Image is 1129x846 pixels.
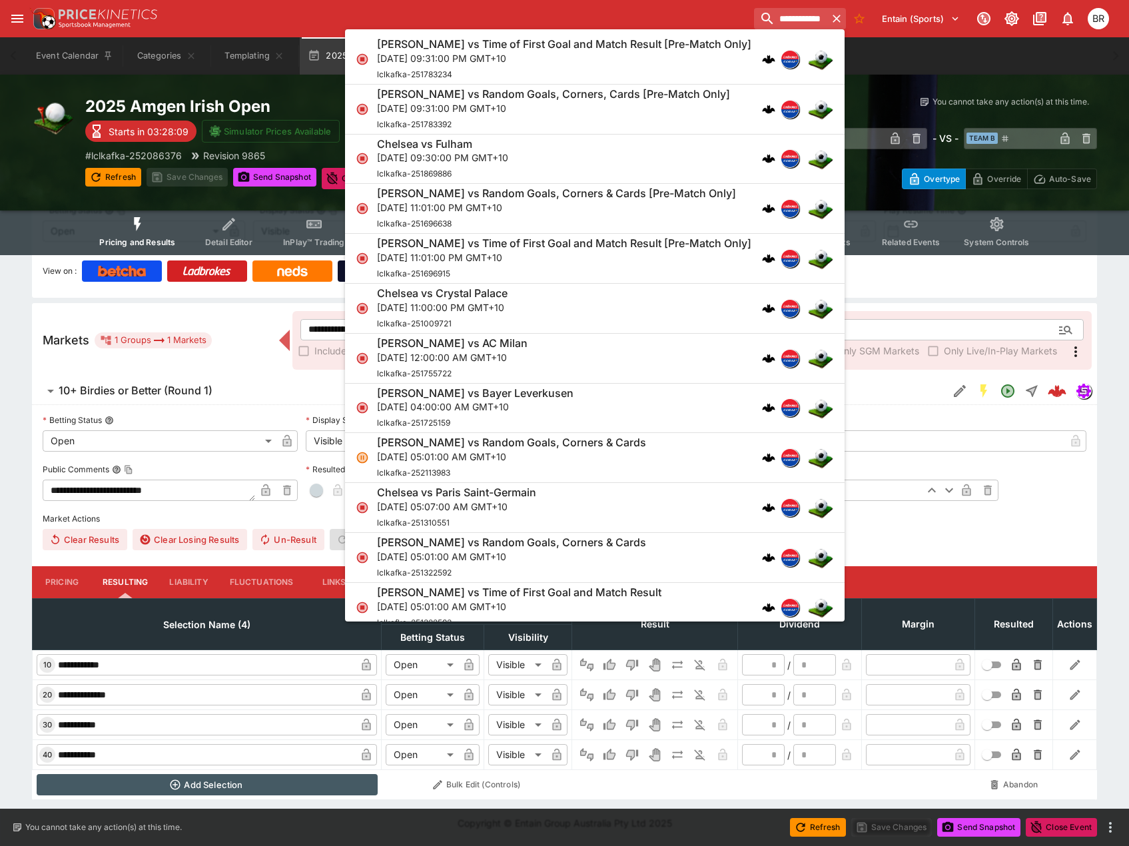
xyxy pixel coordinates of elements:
h5: Markets [43,332,89,348]
div: cerberus [762,551,775,564]
button: Lose [621,654,643,675]
a: 55730f7a-48a3-4a4e-90a7-f84f3ee25cb8 [1044,378,1070,404]
p: [DATE] 11:01:00 PM GMT+10 [377,250,751,264]
svg: Closed [356,601,369,614]
button: Open [996,379,1020,403]
img: logo-cerberus.svg [762,302,775,315]
div: Open [386,744,458,765]
span: lclkafka-251755722 [377,368,452,378]
img: Sportsbook Management [59,22,131,28]
img: lclkafka.png [781,499,799,516]
div: / [787,748,791,762]
img: logo-cerberus.svg [762,451,775,464]
span: lclkafka-251725159 [377,418,450,428]
button: Fluctuations [219,566,304,598]
button: open drawer [5,7,29,31]
button: Overtype [902,169,966,189]
button: Push [667,684,688,705]
p: [DATE] 09:30:00 PM GMT+10 [377,151,508,165]
button: Templating [212,37,297,75]
h6: [PERSON_NAME] vs Random Goals, Corners & Cards [377,536,646,550]
img: logo-cerberus.svg [762,103,775,116]
button: Void [644,684,665,705]
svg: More [1068,344,1084,360]
div: 1 Groups 1 Markets [100,332,206,348]
h6: - VS - [933,131,958,145]
button: Void [644,744,665,765]
img: soccer.png [807,295,834,322]
p: [DATE] 09:31:00 PM GMT+10 [377,101,730,115]
img: Betcha [98,266,146,276]
span: Visibility [494,630,563,645]
span: Only Live/In-Play Markets [944,344,1057,358]
div: Visible [488,744,546,765]
img: soccer.png [807,145,834,172]
button: Resulting [92,566,159,598]
button: Not Set [576,744,597,765]
button: Clear Results [43,529,127,550]
img: lclkafka.png [781,549,799,566]
img: lclkafka.png [781,101,799,118]
button: Refresh [85,168,141,187]
button: Notifications [1056,7,1080,31]
img: soccer.png [807,96,834,123]
div: cerberus [762,302,775,315]
button: Betting Status [105,416,114,425]
span: Team B [966,133,998,144]
span: lclkafka-251310551 [377,518,450,528]
div: Visible [488,684,546,705]
th: Result [572,598,738,649]
div: / [787,718,791,732]
p: Overtype [924,172,960,186]
img: soccer.png [807,245,834,272]
span: lclkafka-251696638 [377,218,452,228]
p: Revision 9865 [203,149,265,163]
button: SGM Enabled [972,379,996,403]
img: logo-cerberus.svg [762,53,775,66]
h6: Chelsea vs Crystal Palace [377,286,508,300]
img: lclkafka.png [781,51,799,68]
button: Lose [621,714,643,735]
svg: Closed [356,551,369,564]
button: Close Event [322,168,393,189]
img: Neds [277,266,307,276]
svg: Closed [356,53,369,66]
p: [DATE] 05:07:00 AM GMT+10 [377,500,536,514]
button: Win [599,654,620,675]
h6: [PERSON_NAME] vs Random Goals, Corners & Cards [377,436,646,450]
p: [DATE] 05:01:00 AM GMT+10 [377,600,661,614]
p: [DATE] 09:31:00 PM GMT+10 [377,51,751,65]
div: / [787,688,791,702]
h6: [PERSON_NAME] vs Random Goals, Corners & Cards [Pre-Match Only] [377,187,736,201]
p: Starts in 03:28:09 [109,125,188,139]
img: soccer.png [807,46,834,73]
div: lclkafka [781,498,799,517]
img: lclkafka.png [781,200,799,217]
div: cerberus [762,252,775,265]
button: No Bookmarks [849,8,870,29]
svg: Suspended [356,451,369,464]
div: lclkafka [781,398,799,417]
h6: Chelsea vs Fulham [377,137,472,151]
p: Copy To Clipboard [85,149,182,163]
div: lclkafka [781,598,799,617]
span: lclkafka-251322593 [377,618,452,628]
button: Un-Result [252,529,324,550]
button: Win [599,744,620,765]
p: [DATE] 11:00:00 PM GMT+10 [377,300,508,314]
button: Close Event [1026,818,1097,837]
img: soccer.png [807,444,834,471]
button: Liability [159,566,218,598]
img: soccer.png [807,594,834,621]
button: Send Snapshot [233,168,316,187]
h2: Copy To Clipboard [85,96,591,117]
div: Start From [902,169,1097,189]
div: Visible [488,714,546,735]
p: [DATE] 11:01:00 PM GMT+10 [377,201,736,214]
button: Lose [621,684,643,705]
button: Documentation [1028,7,1052,31]
button: Event Calendar [28,37,121,75]
div: lclkafka [781,199,799,218]
button: Override [965,169,1027,189]
div: / [787,658,791,672]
